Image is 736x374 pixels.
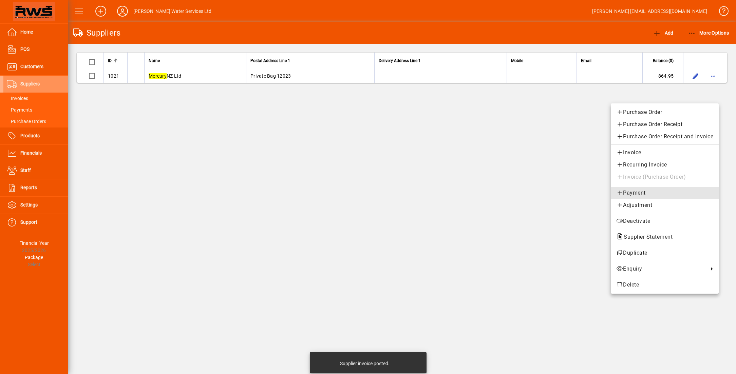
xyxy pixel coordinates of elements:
[616,201,713,209] span: Adjustment
[616,108,713,116] span: Purchase Order
[616,189,713,197] span: Payment
[616,217,713,225] span: Deactivate
[616,161,713,169] span: Recurring Invoice
[611,215,719,227] button: Deactivate supplier
[616,265,705,273] span: Enquiry
[616,249,713,257] span: Duplicate
[616,281,713,289] span: Delete
[616,120,713,129] span: Purchase Order Receipt
[616,133,713,141] span: Purchase Order Receipt and Invoice
[616,234,676,240] span: Supplier Statement
[616,149,713,157] span: Invoice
